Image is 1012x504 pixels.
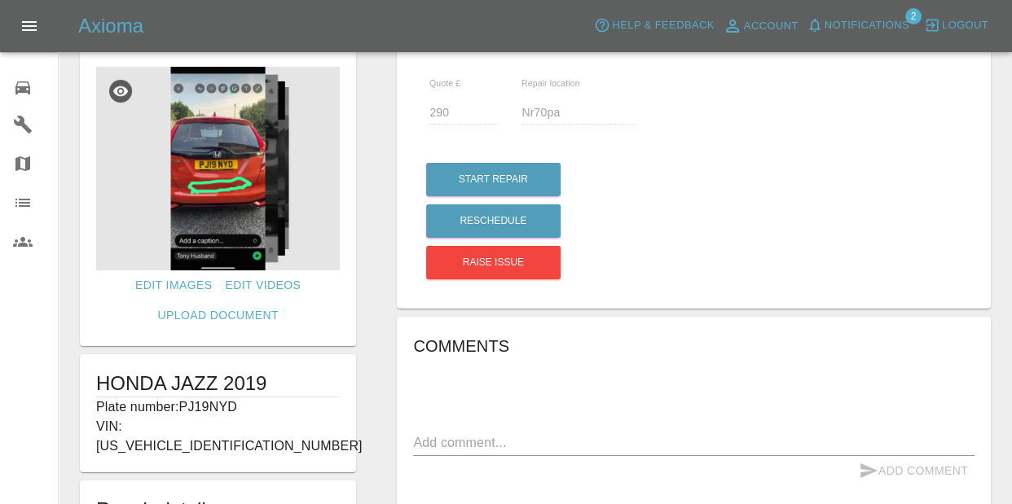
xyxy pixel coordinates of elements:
[942,16,988,35] span: Logout
[96,370,340,397] h1: HONDA JAZZ 2019
[920,13,992,38] button: Logout
[96,67,340,270] img: f8864f0b-d050-4e57-ab37-ec104b26f162
[413,333,975,359] h6: Comments
[129,270,218,300] a: Edit Images
[719,13,803,39] a: Account
[218,270,307,300] a: Edit Videos
[590,13,718,38] button: Help & Feedback
[96,397,340,417] p: Plate number: PJ19NYD
[426,163,561,196] button: Start Repair
[151,300,284,331] a: Upload Document
[426,204,561,238] button: Reschedule
[744,17,799,36] span: Account
[426,246,561,279] button: Raise issue
[78,13,143,39] h5: Axioma
[521,78,580,88] span: Repair location
[96,417,340,456] p: VIN: [US_VEHICLE_IDENTIFICATION_NUMBER]
[612,16,714,35] span: Help & Feedback
[825,16,909,35] span: Notifications
[905,8,922,24] span: 2
[10,7,49,46] button: Open drawer
[803,13,913,38] button: Notifications
[429,78,460,88] span: Quote £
